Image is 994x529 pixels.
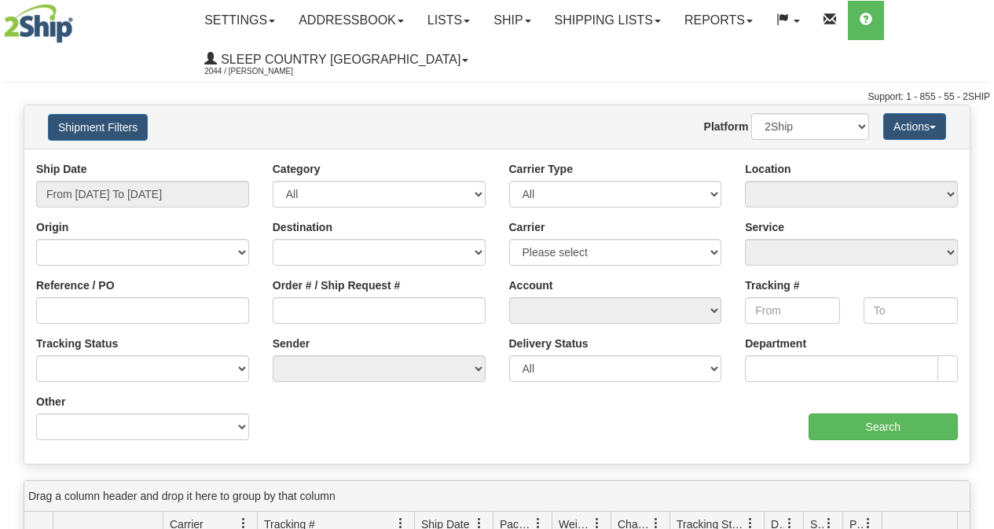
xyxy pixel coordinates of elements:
div: grid grouping header [24,481,970,512]
input: Search [809,413,959,440]
label: Account [509,277,553,293]
label: Carrier [509,219,545,235]
label: Reference / PO [36,277,115,293]
span: Sleep Country [GEOGRAPHIC_DATA] [217,53,460,66]
label: Origin [36,219,68,235]
label: Platform [704,119,749,134]
a: Lists [416,1,482,40]
a: Addressbook [287,1,416,40]
input: From [745,297,839,324]
label: Service [745,219,784,235]
label: Destination [273,219,332,235]
button: Actions [883,113,946,140]
iframe: chat widget [958,184,992,344]
a: Sleep Country [GEOGRAPHIC_DATA] 2044 / [PERSON_NAME] [193,40,480,79]
img: logo2044.jpg [4,4,73,43]
label: Ship Date [36,161,87,177]
label: Location [745,161,790,177]
label: Category [273,161,321,177]
label: Order # / Ship Request # [273,277,401,293]
label: Tracking # [745,277,799,293]
span: 2044 / [PERSON_NAME] [204,64,322,79]
label: Other [36,394,65,410]
div: Support: 1 - 855 - 55 - 2SHIP [4,90,990,104]
label: Department [745,336,806,351]
input: To [864,297,958,324]
label: Delivery Status [509,336,589,351]
a: Ship [482,1,542,40]
a: Shipping lists [543,1,673,40]
a: Reports [673,1,765,40]
label: Sender [273,336,310,351]
label: Tracking Status [36,336,118,351]
label: Carrier Type [509,161,573,177]
button: Shipment Filters [48,114,148,141]
a: Settings [193,1,287,40]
